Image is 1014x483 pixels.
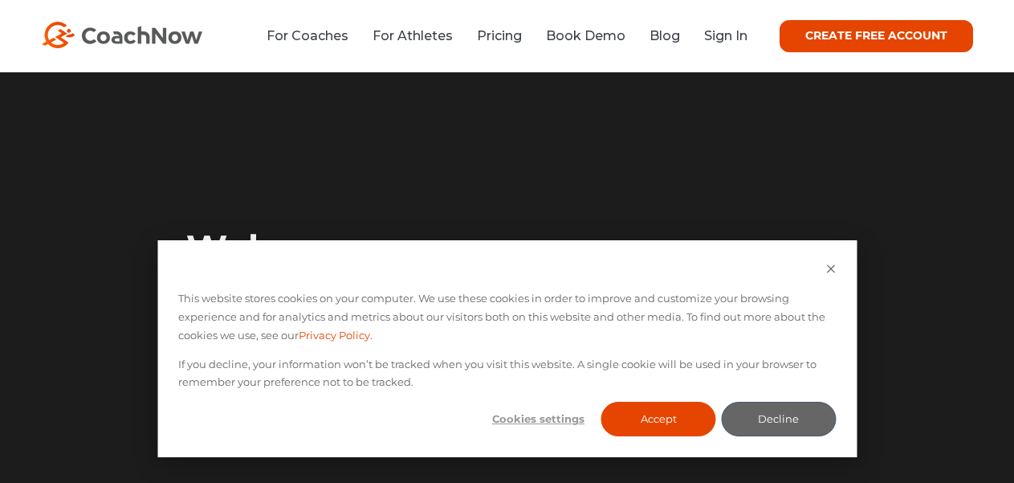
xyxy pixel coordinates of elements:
a: Privacy Policy [299,326,370,345]
a: Book Demo [546,28,625,43]
h1: Welcome to [186,226,507,356]
a: For Athletes [373,28,453,43]
a: Pricing [477,28,522,43]
a: For Coaches [267,28,348,43]
button: Decline [721,402,836,436]
div: Cookie banner [157,240,857,457]
button: Cookies settings [481,402,596,436]
p: This website stores cookies on your computer. We use these cookies in order to improve and custom... [178,289,836,344]
img: CoachNow Logo [42,22,202,48]
p: If you decline, your information won’t be tracked when you visit this website. A single cookie wi... [178,355,836,392]
a: Blog [650,28,680,43]
a: Sign In [704,28,747,43]
a: CREATE FREE ACCOUNT [780,20,973,52]
button: Accept [601,402,716,436]
button: Dismiss cookie banner [825,261,836,280]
